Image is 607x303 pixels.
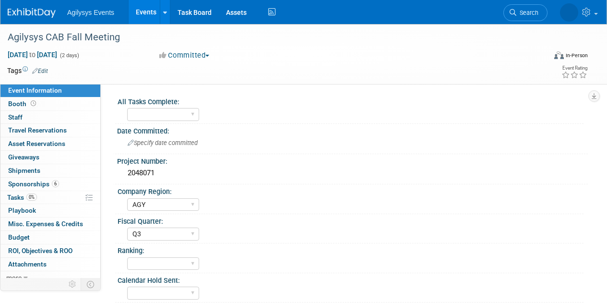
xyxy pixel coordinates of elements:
[28,51,37,59] span: to
[117,124,588,136] div: Date Committed:
[0,84,100,97] a: Event Information
[0,124,100,137] a: Travel Reservations
[26,194,37,201] span: 0%
[561,66,587,71] div: Event Rating
[565,52,588,59] div: In-Person
[8,113,23,121] span: Staff
[0,258,100,271] a: Attachments
[503,4,547,21] a: Search
[0,137,100,150] a: Asset Reservations
[7,66,48,75] td: Tags
[8,247,72,255] span: ROI, Objectives & ROO
[0,97,100,110] a: Booth
[67,9,114,16] span: Agilysys Events
[0,231,100,244] a: Budget
[118,243,583,255] div: Ranking:
[0,111,100,124] a: Staff
[554,51,564,59] img: Format-Inperson.png
[0,244,100,257] a: ROI, Objectives & ROO
[8,100,38,108] span: Booth
[7,194,37,201] span: Tasks
[0,204,100,217] a: Playbook
[0,191,100,204] a: Tasks0%
[81,278,101,291] td: Toggle Event Tabs
[32,68,48,74] a: Edit
[6,274,22,281] span: more
[8,260,47,268] span: Attachments
[118,214,583,226] div: Fiscal Quarter:
[118,273,583,285] div: Calendar Hold Sent:
[0,271,100,284] a: more
[59,52,79,59] span: (2 days)
[8,8,56,18] img: ExhibitDay
[117,154,588,166] div: Project Number:
[8,167,40,174] span: Shipments
[4,29,538,46] div: Agilysys CAB Fall Meeting
[8,220,83,228] span: Misc. Expenses & Credits
[516,9,538,16] span: Search
[128,139,198,146] span: Specify date committed
[0,218,100,230] a: Misc. Expenses & Credits
[8,126,67,134] span: Travel Reservations
[0,151,100,164] a: Giveaways
[8,180,59,188] span: Sponsorships
[118,184,583,196] div: Company Region:
[7,50,58,59] span: [DATE] [DATE]
[8,206,36,214] span: Playbook
[64,278,81,291] td: Personalize Event Tab Strip
[0,178,100,191] a: Sponsorships6
[0,164,100,177] a: Shipments
[124,166,581,181] div: 2048071
[52,180,59,187] span: 6
[8,140,65,147] span: Asset Reservations
[560,3,578,22] img: Jen Reeves
[118,95,583,107] div: All Tasks Complete:
[8,86,62,94] span: Event Information
[503,50,588,64] div: Event Format
[156,50,213,61] button: Committed
[8,233,30,241] span: Budget
[8,153,39,161] span: Giveaways
[29,100,38,107] span: Booth not reserved yet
